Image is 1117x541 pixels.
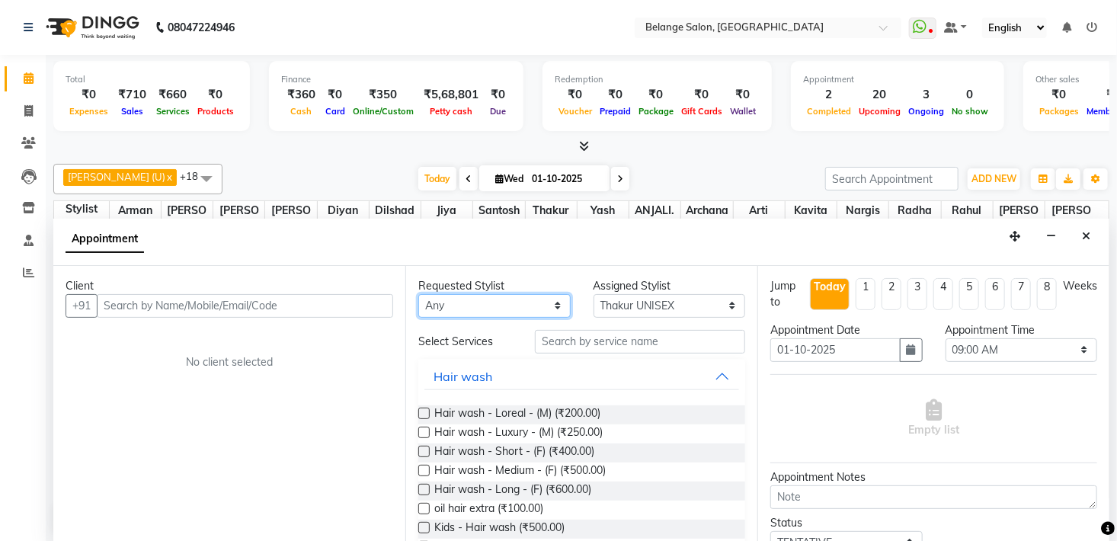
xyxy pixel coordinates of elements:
input: 2025-10-01 [527,168,603,190]
li: 7 [1011,278,1031,310]
div: ₹0 [1035,86,1083,104]
span: Packages [1035,106,1083,117]
div: ₹660 [152,86,194,104]
span: Online/Custom [349,106,418,117]
span: dilshad [370,201,421,220]
img: logo [39,6,143,49]
div: ₹0 [726,86,760,104]
span: Arman [110,201,161,220]
div: Appointment Notes [770,469,1097,485]
span: No show [948,106,992,117]
span: ANJALI. [629,201,680,220]
a: x [165,171,172,183]
div: 0 [948,86,992,104]
span: [PERSON_NAME] [213,201,264,252]
button: +91 [66,294,98,318]
span: Yash UNISEX [578,201,629,236]
span: Hair wash - Medium - (F) (₹500.00) [434,463,606,482]
div: ₹0 [677,86,726,104]
span: Radha [889,201,940,220]
div: 2 [803,86,855,104]
span: oil hair extra (₹100.00) [434,501,543,520]
span: diyan [318,201,369,220]
div: Finance [281,73,511,86]
div: Today [814,279,846,295]
span: Gift Cards [677,106,726,117]
div: Weeks [1063,278,1097,294]
div: ₹710 [112,86,152,104]
div: No client selected [102,354,357,370]
input: Search by service name [535,330,745,354]
span: Jiya [421,201,472,220]
div: 20 [855,86,904,104]
span: ADD NEW [971,173,1016,184]
button: Hair wash [424,363,739,390]
li: 8 [1037,278,1057,310]
span: Ongoing [904,106,948,117]
span: Completed [803,106,855,117]
div: ₹0 [322,86,349,104]
li: 4 [933,278,953,310]
span: Upcoming [855,106,904,117]
span: Expenses [66,106,112,117]
div: Total [66,73,238,86]
span: Hair wash - Short - (F) (₹400.00) [434,443,594,463]
span: [PERSON_NAME] (U) [68,171,165,183]
div: ₹350 [349,86,418,104]
span: Hair wash - Luxury - (M) (₹250.00) [434,424,603,443]
span: +18 [180,170,210,182]
div: 3 [904,86,948,104]
div: Select Services [407,334,523,350]
div: ₹0 [635,86,677,104]
span: Today [418,167,456,190]
span: Products [194,106,238,117]
span: Card [322,106,349,117]
div: Requested Stylist [418,278,571,294]
li: 6 [985,278,1005,310]
button: Close [1075,225,1097,248]
span: Voucher [555,106,596,117]
div: Stylist [54,201,109,217]
span: Thakur UNISEX [526,201,577,236]
div: ₹5,68,801 [418,86,485,104]
span: Kids - Hair wash (₹500.00) [434,520,565,539]
div: ₹0 [66,86,112,104]
span: [PERSON_NAME] [265,201,316,252]
div: ₹0 [485,86,511,104]
div: Client [66,278,393,294]
span: Cash [287,106,316,117]
span: Archana [681,201,732,220]
div: ₹0 [194,86,238,104]
span: Empty list [908,399,959,438]
input: Search by Name/Mobile/Email/Code [97,294,393,318]
div: Status [770,515,923,531]
input: Search Appointment [825,167,959,190]
li: 5 [959,278,979,310]
span: Arti [734,201,785,220]
input: yyyy-mm-dd [770,338,901,362]
li: 1 [856,278,875,310]
span: Hair wash - Long - (F) (₹600.00) [434,482,591,501]
span: [PERSON_NAME] (U) [162,201,213,252]
li: 3 [907,278,927,310]
b: 08047224946 [168,6,235,49]
span: Wed [491,173,527,184]
span: Appointment [66,226,144,253]
span: Petty cash [426,106,476,117]
span: Nargis [837,201,888,220]
div: Hair wash [434,367,492,386]
span: Wallet [726,106,760,117]
div: Jump to [770,278,804,310]
span: [PERSON_NAME] [1045,201,1097,252]
span: Santosh [473,201,524,220]
span: Due [486,106,510,117]
div: Appointment [803,73,992,86]
span: Sales [117,106,147,117]
button: ADD NEW [968,168,1020,190]
div: Assigned Stylist [594,278,746,294]
div: Redemption [555,73,760,86]
span: Hair wash - Loreal - (M) (₹200.00) [434,405,600,424]
span: Services [152,106,194,117]
div: ₹0 [555,86,596,104]
span: Rahul [942,201,993,220]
